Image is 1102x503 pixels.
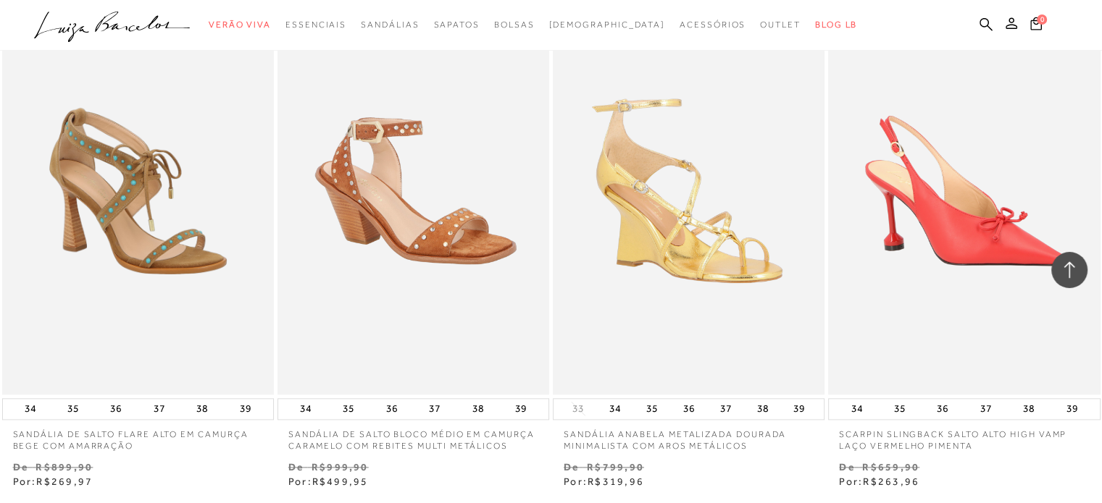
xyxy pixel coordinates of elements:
[752,399,772,419] button: 38
[312,461,369,473] small: R$999,90
[192,399,212,419] button: 38
[1037,14,1047,25] span: 0
[433,12,479,38] a: categoryNavScreenReaderText
[1026,16,1046,35] button: 0
[277,420,549,453] a: SANDÁLIA DE SALTO BLOCO MÉDIO EM CAMURÇA CARAMELO COM REBITES MULTI METÁLICOS
[862,461,919,473] small: R$659,90
[235,399,256,419] button: 39
[338,399,359,419] button: 35
[679,399,699,419] button: 36
[588,475,644,487] span: R$319,96
[642,399,662,419] button: 35
[846,399,867,419] button: 34
[36,475,93,487] span: R$269,97
[839,461,854,473] small: De
[828,420,1100,453] a: SCARPIN SLINGBACK SALTO ALTO HIGH VAMP LAÇO VERMELHO PIMENTA
[382,399,402,419] button: 36
[511,399,531,419] button: 39
[467,399,488,419] button: 38
[296,399,316,419] button: 34
[1019,399,1039,419] button: 38
[494,12,535,38] a: categoryNavScreenReaderText
[106,399,126,419] button: 36
[568,402,588,415] button: 33
[63,399,83,419] button: 35
[20,399,41,419] button: 34
[760,12,801,38] a: categoryNavScreenReaderText
[564,461,579,473] small: De
[976,399,996,419] button: 37
[815,20,857,30] span: BLOG LB
[716,399,736,419] button: 37
[149,399,170,419] button: 37
[839,475,919,487] span: Por:
[863,475,919,487] span: R$263,96
[548,20,665,30] span: [DEMOGRAPHIC_DATA]
[760,20,801,30] span: Outlet
[815,12,857,38] a: BLOG LB
[361,20,419,30] span: Sandálias
[209,12,271,38] a: categoryNavScreenReaderText
[553,420,825,453] a: SANDÁLIA ANABELA METALIZADA DOURADA MINIMALISTA COM AROS METÁLICOS
[36,461,93,473] small: R$899,90
[2,420,274,453] a: SANDÁLIA DE SALTO FLARE ALTO EM CAMURÇA BEGE COM AMARRAÇÃO
[680,20,746,30] span: Acessórios
[13,475,93,487] span: Por:
[587,461,644,473] small: R$799,90
[288,461,304,473] small: De
[564,475,644,487] span: Por:
[548,12,665,38] a: noSubCategoriesText
[680,12,746,38] a: categoryNavScreenReaderText
[1061,399,1082,419] button: 39
[209,20,271,30] span: Verão Viva
[932,399,953,419] button: 36
[361,12,419,38] a: categoryNavScreenReaderText
[312,475,369,487] span: R$499,95
[425,399,445,419] button: 37
[13,461,28,473] small: De
[288,475,369,487] span: Por:
[789,399,809,419] button: 39
[285,20,346,30] span: Essenciais
[433,20,479,30] span: Sapatos
[285,12,346,38] a: categoryNavScreenReaderText
[890,399,910,419] button: 35
[605,399,625,419] button: 34
[494,20,535,30] span: Bolsas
